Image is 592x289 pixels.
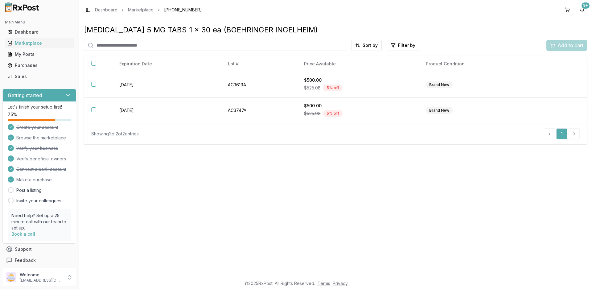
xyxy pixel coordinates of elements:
[112,72,220,98] td: [DATE]
[2,60,76,70] button: Purchases
[11,213,67,231] p: Need help? Set up a 25 minute call with our team to set up.
[164,7,202,13] span: [PHONE_NUMBER]
[7,51,71,57] div: My Posts
[2,38,76,48] button: Marketplace
[387,40,419,51] button: Filter by
[426,81,453,88] div: Brand New
[323,85,343,91] div: 5 % off
[2,244,76,255] button: Support
[2,2,42,12] img: RxPost Logo
[95,7,202,13] nav: breadcrumb
[418,56,541,72] th: Product Condition
[6,272,16,282] img: User avatar
[15,257,36,263] span: Feedback
[571,268,586,283] iframe: Intercom live chat
[544,128,580,139] nav: pagination
[2,72,76,81] button: Sales
[304,103,411,109] div: $500.00
[16,145,58,151] span: Verify your business
[2,27,76,37] button: Dashboard
[20,278,63,283] p: [EMAIL_ADDRESS][DOMAIN_NAME]
[577,5,587,15] button: 9+
[16,156,66,162] span: Verify beneficial owners
[84,25,587,35] div: [MEDICAL_DATA] 5 MG TABS 1 x 30 ea (BOEHRINGER INGELHEIM)
[556,128,567,139] a: 1
[2,255,76,266] button: Feedback
[16,166,66,172] span: Connect a bank account
[304,77,411,83] div: $500.00
[220,98,297,123] td: AC3747A
[16,177,52,183] span: Make a purchase
[333,281,348,286] a: Privacy
[323,110,343,117] div: 5 % off
[363,42,378,48] span: Sort by
[304,85,321,91] span: $525.08
[7,29,71,35] div: Dashboard
[582,2,590,9] div: 9+
[297,56,418,72] th: Price Available
[220,56,297,72] th: Lot #
[5,20,74,25] h2: Main Menu
[8,111,17,118] span: 75 %
[112,56,220,72] th: Expiration Date
[95,7,117,13] a: Dashboard
[5,49,74,60] a: My Posts
[318,281,330,286] a: Terms
[5,71,74,82] a: Sales
[11,231,35,237] a: Book a call
[7,40,71,46] div: Marketplace
[5,27,74,38] a: Dashboard
[5,60,74,71] a: Purchases
[20,272,63,278] p: Welcome
[7,73,71,80] div: Sales
[112,98,220,123] td: [DATE]
[426,107,453,114] div: Brand New
[398,42,415,48] span: Filter by
[2,49,76,59] button: My Posts
[304,110,321,117] span: $525.08
[8,104,71,110] p: Let's finish your setup first!
[16,135,66,141] span: Browse the marketplace
[16,198,61,204] a: Invite your colleagues
[220,72,297,98] td: AC3619A
[5,38,74,49] a: Marketplace
[91,131,139,137] div: Showing 1 to 2 of 2 entries
[7,62,71,68] div: Purchases
[128,7,154,13] a: Marketplace
[16,124,58,130] span: Create your account
[351,40,382,51] button: Sort by
[16,187,42,193] a: Post a listing
[8,92,42,99] h3: Getting started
